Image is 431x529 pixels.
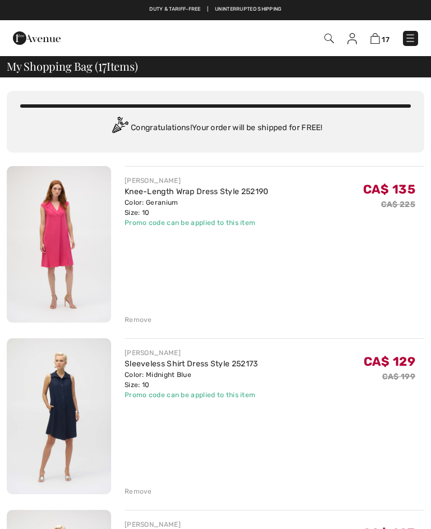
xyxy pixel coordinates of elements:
img: Congratulation2.svg [108,117,131,139]
a: Knee-Length Wrap Dress Style 252190 [125,187,269,196]
a: 17 [370,33,389,44]
img: Knee-Length Wrap Dress Style 252190 [7,166,111,323]
span: My Shopping Bag ( Items) [7,61,138,72]
img: Search [324,34,334,43]
img: 1ère Avenue [13,27,61,49]
a: Sleeveless Shirt Dress Style 252173 [125,359,258,369]
div: Congratulations! Your order will be shipped for FREE! [20,117,411,139]
img: Sleeveless Shirt Dress Style 252173 [7,338,111,495]
span: CA$ 129 [364,354,415,369]
div: Promo code can be applied to this item [125,218,269,228]
div: [PERSON_NAME] [125,176,269,186]
div: [PERSON_NAME] [125,348,258,358]
img: My Info [347,33,357,44]
div: Color: Midnight Blue Size: 10 [125,370,258,390]
s: CA$ 199 [382,372,415,381]
a: 1ère Avenue [13,33,61,43]
span: 17 [98,58,107,72]
div: Remove [125,486,152,496]
div: Promo code can be applied to this item [125,390,258,400]
s: CA$ 225 [381,200,415,209]
div: Remove [125,315,152,325]
img: Menu [405,33,416,44]
div: Color: Geranium Size: 10 [125,197,269,218]
img: Shopping Bag [370,33,380,44]
span: 17 [382,35,389,44]
span: CA$ 135 [363,182,415,197]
